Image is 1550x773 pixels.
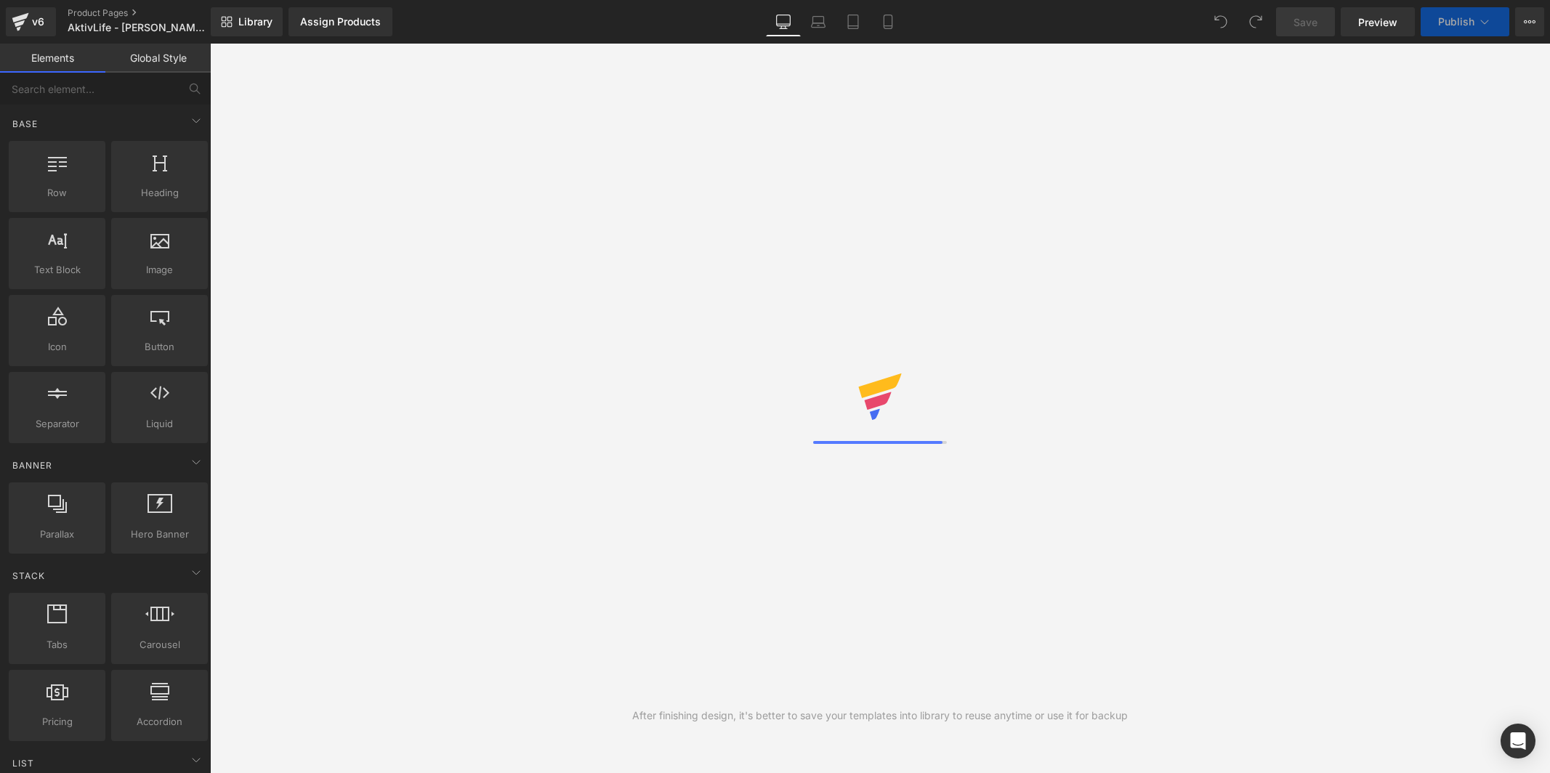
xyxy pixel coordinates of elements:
[116,527,203,542] span: Hero Banner
[116,637,203,652] span: Carousel
[1293,15,1317,30] span: Save
[13,714,101,729] span: Pricing
[871,7,905,36] a: Mobile
[11,756,36,770] span: List
[116,714,203,729] span: Accordion
[13,416,101,432] span: Separator
[836,7,871,36] a: Tablet
[116,339,203,355] span: Button
[13,185,101,201] span: Row
[105,44,211,73] a: Global Style
[1421,7,1509,36] button: Publish
[116,185,203,201] span: Heading
[1438,16,1474,28] span: Publish
[1341,7,1415,36] a: Preview
[238,15,273,28] span: Library
[211,7,283,36] a: New Library
[116,262,203,278] span: Image
[13,262,101,278] span: Text Block
[13,527,101,542] span: Parallax
[1515,7,1544,36] button: More
[1206,7,1235,36] button: Undo
[1501,724,1535,758] div: Open Intercom Messenger
[632,708,1128,724] div: After finishing design, it's better to save your templates into library to reuse anytime or use i...
[300,16,381,28] div: Assign Products
[1358,15,1397,30] span: Preview
[6,7,56,36] a: v6
[68,22,207,33] span: AktivLife - [PERSON_NAME] VERSION
[13,637,101,652] span: Tabs
[801,7,836,36] a: Laptop
[13,339,101,355] span: Icon
[11,569,47,583] span: Stack
[766,7,801,36] a: Desktop
[1241,7,1270,36] button: Redo
[116,416,203,432] span: Liquid
[11,458,54,472] span: Banner
[11,117,39,131] span: Base
[68,7,235,19] a: Product Pages
[29,12,47,31] div: v6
